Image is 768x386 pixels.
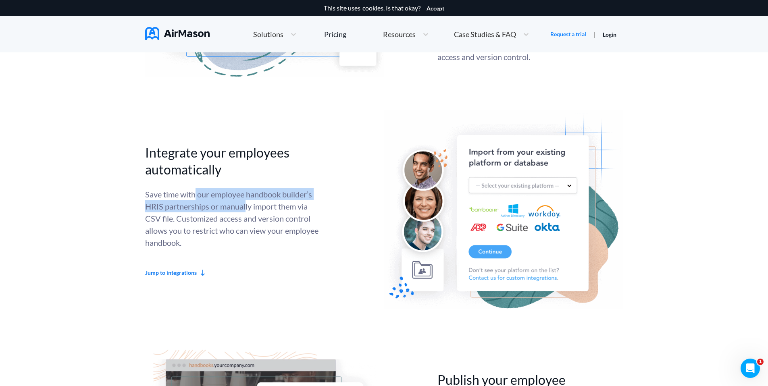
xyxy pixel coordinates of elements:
[427,5,444,12] button: Accept cookies
[741,359,760,378] iframe: Intercom live chat
[454,31,516,38] span: Case Studies & FAQ
[603,31,616,38] a: Login
[324,27,346,42] a: Pricing
[145,27,210,40] img: AirMason Logo
[145,144,318,178] h2: Integrate your employees automatically
[593,30,595,38] span: |
[383,31,416,38] span: Resources
[253,31,283,38] span: Solutions
[362,4,383,12] a: cookies
[201,269,205,277] img: svg+xml;base64,PD94bWwgdmVyc2lvbj0iMS4wIiBlbmNvZGluZz0idXRmLTgiPz4NCjxzdmcgd2lkdGg9IjEwcHgiIGhlaW...
[324,31,346,38] div: Pricing
[145,269,331,277] a: Jump to integrations
[550,30,586,38] a: Request a trial
[145,188,318,249] div: Save time with our employee handbook builder’s HRIS partnerships or manually import them via CSV ...
[384,110,623,309] img: employee integration
[757,359,764,365] span: 1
